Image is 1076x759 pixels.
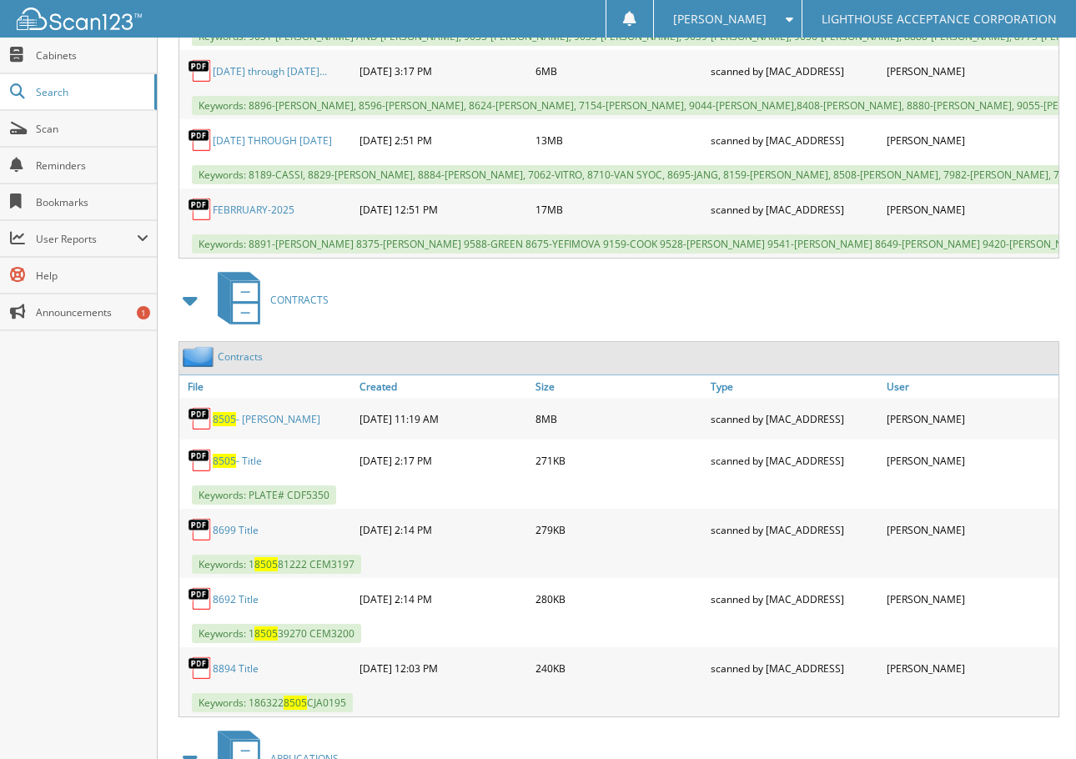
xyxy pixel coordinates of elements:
a: 8505- [PERSON_NAME] [213,412,320,426]
span: Keywords: PLATE# CDF5350 [192,485,336,505]
div: [DATE] 12:03 PM [355,651,531,685]
a: CONTRACTS [208,267,329,333]
span: Keywords: 1 39270 CEM3200 [192,624,361,643]
img: PDF.png [188,406,213,431]
div: scanned by [MAC_ADDRESS] [706,402,882,435]
div: [DATE] 3:17 PM [355,54,531,88]
div: [DATE] 11:19 AM [355,402,531,435]
span: Reminders [36,158,148,173]
span: User Reports [36,232,137,246]
div: [DATE] 2:51 PM [355,123,531,157]
a: 8894 Title [213,661,259,676]
span: Search [36,85,146,99]
div: 279KB [531,513,707,546]
div: scanned by [MAC_ADDRESS] [706,193,882,226]
a: FEBRRUARY-2025 [213,203,294,217]
div: 13MB [531,123,707,157]
a: Size [531,375,707,398]
div: 240KB [531,651,707,685]
div: 271KB [531,444,707,477]
div: [PERSON_NAME] [882,193,1058,226]
span: Help [36,269,148,283]
div: [PERSON_NAME] [882,651,1058,685]
img: PDF.png [188,517,213,542]
img: PDF.png [188,656,213,681]
span: 8505 [284,696,307,710]
img: folder2.png [183,346,218,367]
span: Bookmarks [36,195,148,209]
span: Announcements [36,305,148,319]
a: [DATE] THROUGH [DATE] [213,133,332,148]
span: LIGHTHOUSE ACCEPTANCE CORPORATION [822,14,1057,24]
div: [DATE] 2:14 PM [355,582,531,616]
div: [PERSON_NAME] [882,582,1058,616]
a: [DATE] through [DATE]... [213,64,327,78]
img: PDF.png [188,58,213,83]
div: 280KB [531,582,707,616]
span: [PERSON_NAME] [673,14,767,24]
div: 8MB [531,402,707,435]
a: 8699 Title [213,523,259,537]
div: [PERSON_NAME] [882,54,1058,88]
a: User [882,375,1058,398]
a: Created [355,375,531,398]
div: 17MB [531,193,707,226]
span: 8505 [213,412,236,426]
div: scanned by [MAC_ADDRESS] [706,513,882,546]
span: Scan [36,122,148,136]
div: [DATE] 2:14 PM [355,513,531,546]
div: [PERSON_NAME] [882,513,1058,546]
img: PDF.png [188,586,213,611]
a: 8692 Title [213,592,259,606]
div: [PERSON_NAME] [882,123,1058,157]
a: File [179,375,355,398]
span: 8505 [213,454,236,468]
span: Keywords: 186322 CJA0195 [192,693,353,712]
div: scanned by [MAC_ADDRESS] [706,651,882,685]
div: [PERSON_NAME] [882,444,1058,477]
div: [PERSON_NAME] [882,402,1058,435]
img: PDF.png [188,128,213,153]
div: [DATE] 2:17 PM [355,444,531,477]
img: scan123-logo-white.svg [17,8,142,30]
div: scanned by [MAC_ADDRESS] [706,123,882,157]
a: 8505- Title [213,454,262,468]
div: scanned by [MAC_ADDRESS] [706,54,882,88]
img: PDF.png [188,197,213,222]
span: 8505 [254,626,278,641]
span: CONTRACTS [270,293,329,307]
div: 6MB [531,54,707,88]
div: scanned by [MAC_ADDRESS] [706,582,882,616]
a: Type [706,375,882,398]
div: 1 [137,306,150,319]
div: scanned by [MAC_ADDRESS] [706,444,882,477]
span: 8505 [254,557,278,571]
a: Contracts [218,349,263,364]
span: Cabinets [36,48,148,63]
img: PDF.png [188,448,213,473]
span: Keywords: 1 81222 CEM3197 [192,555,361,574]
div: [DATE] 12:51 PM [355,193,531,226]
